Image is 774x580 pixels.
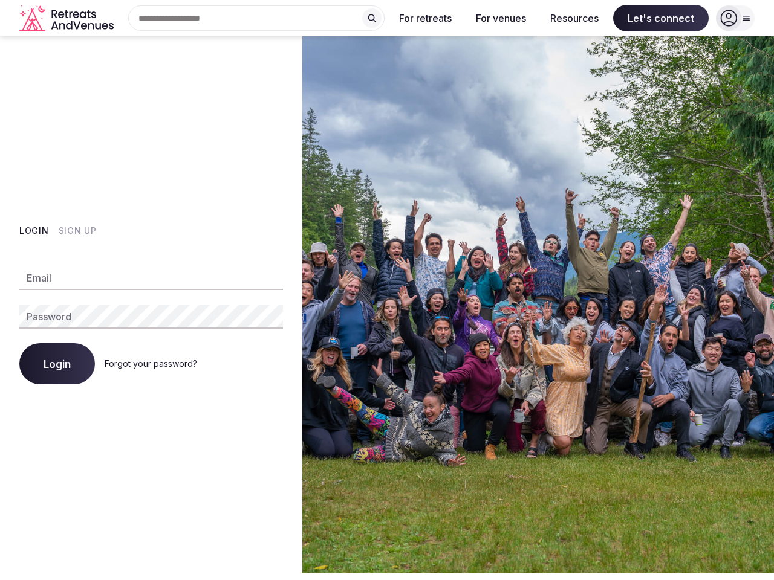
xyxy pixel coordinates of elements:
[389,5,461,31] button: For retreats
[613,5,709,31] span: Let's connect
[44,358,71,370] span: Login
[105,358,197,369] a: Forgot your password?
[19,225,49,237] button: Login
[19,5,116,32] svg: Retreats and Venues company logo
[19,343,95,384] button: Login
[466,5,536,31] button: For venues
[302,36,774,573] img: My Account Background
[541,5,608,31] button: Resources
[19,5,116,32] a: Visit the homepage
[59,225,97,237] button: Sign Up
